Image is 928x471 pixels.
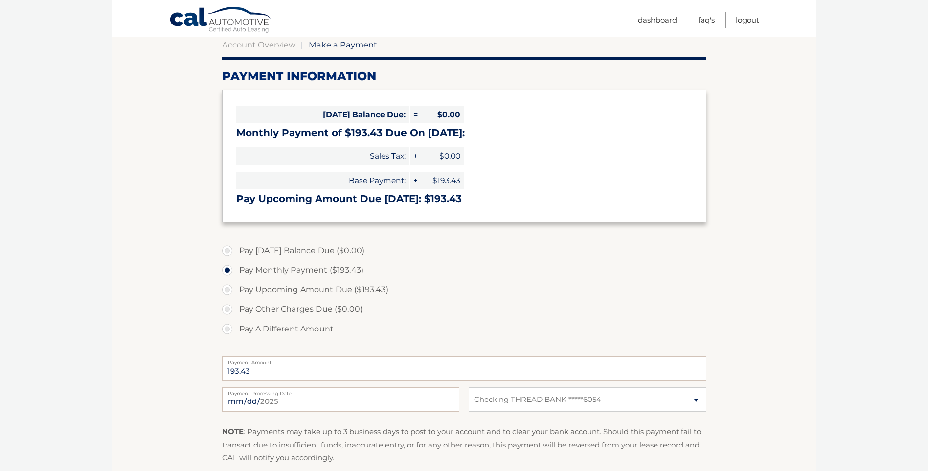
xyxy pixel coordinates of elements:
[222,280,706,300] label: Pay Upcoming Amount Due ($193.43)
[420,106,464,123] span: $0.00
[410,106,420,123] span: =
[698,12,715,28] a: FAQ's
[420,172,464,189] span: $193.43
[222,356,706,364] label: Payment Amount
[410,147,420,165] span: +
[236,172,409,189] span: Base Payment:
[222,260,706,280] label: Pay Monthly Payment ($193.43)
[222,40,295,49] a: Account Overview
[638,12,677,28] a: Dashboard
[236,106,409,123] span: [DATE] Balance Due:
[222,387,459,395] label: Payment Processing Date
[222,425,706,464] p: : Payments may take up to 3 business days to post to your account and to clear your bank account....
[410,172,420,189] span: +
[222,356,706,381] input: Payment Amount
[236,147,409,165] span: Sales Tax:
[420,147,464,165] span: $0.00
[236,127,692,139] h3: Monthly Payment of $193.43 Due On [DATE]:
[309,40,377,49] span: Make a Payment
[222,241,706,260] label: Pay [DATE] Balance Due ($0.00)
[222,300,706,319] label: Pay Other Charges Due ($0.00)
[222,69,706,84] h2: Payment Information
[222,427,244,436] strong: NOTE
[236,193,692,205] h3: Pay Upcoming Amount Due [DATE]: $193.43
[169,6,272,35] a: Cal Automotive
[301,40,303,49] span: |
[222,387,459,412] input: Payment Date
[222,319,706,339] label: Pay A Different Amount
[736,12,759,28] a: Logout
